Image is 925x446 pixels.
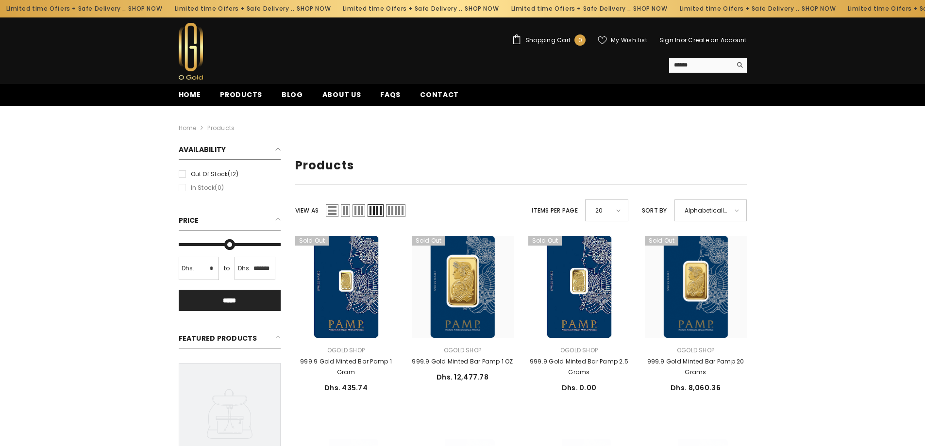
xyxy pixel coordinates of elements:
[210,89,272,106] a: Products
[295,356,397,378] a: 999.9 Gold Minted Bar Pamp 1 Gram
[444,346,481,354] a: Ogold Shop
[380,90,401,99] span: FAQs
[645,236,747,338] a: 999.9 Gold Minted Bar Pamp 20 Grams
[295,159,747,173] h1: Products
[598,36,647,45] a: My Wish List
[207,124,235,132] a: Products
[661,1,829,17] div: Limited time Offers + Safe Delivery ..
[295,205,319,216] label: View as
[677,346,714,354] a: Ogold Shop
[272,89,313,106] a: Blog
[611,37,647,43] span: My Wish List
[560,346,598,354] a: Ogold Shop
[324,383,368,393] span: Dhs. 435.74
[295,236,397,338] a: 999.9 Gold Minted Bar Pamp 1 Gram
[412,236,514,338] a: 999.9 Gold Minted Bar Pamp 1 OZ
[370,89,410,106] a: FAQs
[295,236,329,246] span: Sold out
[179,90,201,99] span: Home
[179,169,281,180] label: Out of stock
[179,215,199,225] span: Price
[578,35,582,46] span: 0
[685,203,728,217] span: Alphabetically, A-Z
[228,170,238,178] span: (12)
[282,90,303,99] span: Blog
[368,204,384,217] span: Grid 4
[681,36,687,44] span: or
[220,90,262,99] span: Products
[179,123,197,133] a: Home
[621,3,655,14] a: SHOP NOW
[512,34,586,46] a: Shopping Cart
[732,58,747,72] button: Search
[179,106,747,137] nav: breadcrumbs
[341,204,350,217] span: Grid 2
[688,36,746,44] a: Create an Account
[324,1,493,17] div: Limited time Offers + Safe Delivery ..
[326,204,338,217] span: List
[179,330,281,348] h2: Featured Products
[116,3,150,14] a: SHOP NOW
[182,263,195,274] span: Dhs.
[528,236,630,338] a: 999.9 Gold Minted Bar Pamp 2.5 Grams
[285,3,319,14] a: SHOP NOW
[221,263,233,274] span: to
[238,263,251,274] span: Dhs.
[437,372,488,382] span: Dhs. 12,477.78
[645,236,679,246] span: Sold out
[412,356,514,367] a: 999.9 Gold Minted Bar Pamp 1 OZ
[562,383,597,393] span: Dhs. 0.00
[353,204,365,217] span: Grid 3
[659,36,681,44] a: Sign In
[169,89,211,106] a: Home
[525,37,571,43] span: Shopping Cart
[528,236,562,246] span: Sold out
[532,205,577,216] label: Items per page
[420,90,459,99] span: Contact
[671,383,721,393] span: Dhs. 8,060.36
[410,89,469,106] a: Contact
[313,89,371,106] a: About us
[642,205,667,216] label: Sort by
[645,356,747,378] a: 999.9 Gold Minted Bar Pamp 20 Grams
[327,346,365,354] a: Ogold Shop
[322,90,361,99] span: About us
[528,356,630,378] a: 999.9 Gold Minted Bar Pamp 2.5 Grams
[674,199,747,221] div: Alphabetically, A-Z
[669,58,747,73] summary: Search
[179,23,203,80] img: Ogold Shop
[585,199,628,221] div: 20
[386,204,405,217] span: Grid 5
[453,3,487,14] a: SHOP NOW
[412,236,446,246] span: Sold out
[156,1,324,17] div: Limited time Offers + Safe Delivery ..
[595,203,609,217] span: 20
[789,3,823,14] a: SHOP NOW
[492,1,661,17] div: Limited time Offers + Safe Delivery ..
[179,145,226,154] span: Availability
